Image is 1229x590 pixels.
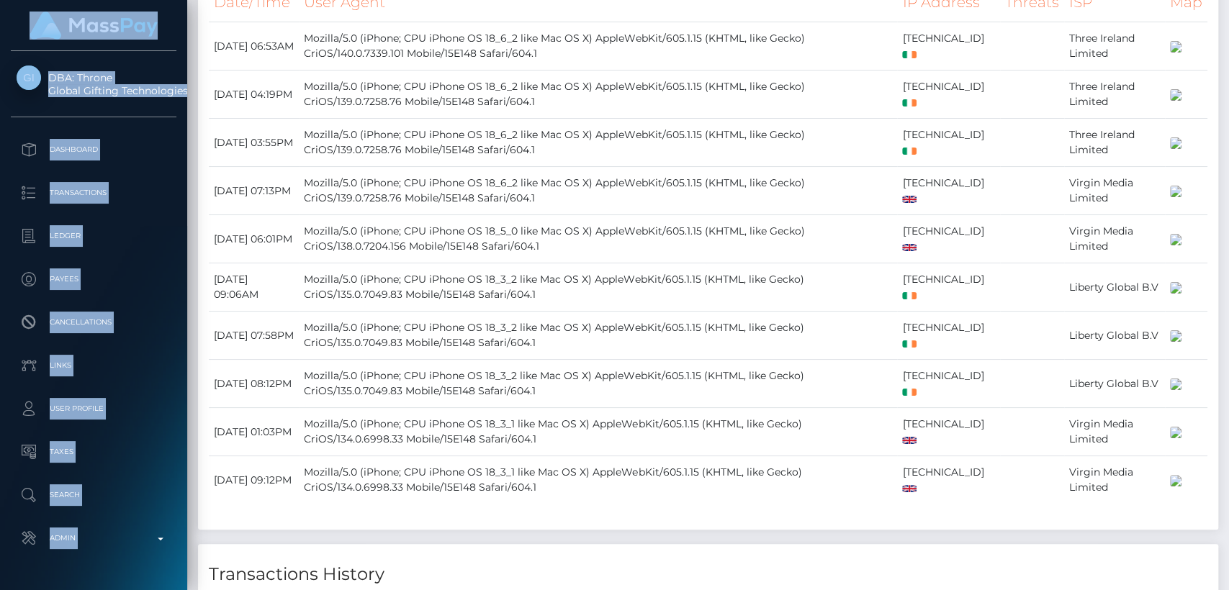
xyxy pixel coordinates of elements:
[299,360,897,408] td: Mozilla/5.0 (iPhone; CPU iPhone OS 18_3_2 like Mac OS X) AppleWebKit/605.1.15 (KHTML, like Gecko)...
[17,441,171,463] p: Taxes
[209,167,299,215] td: [DATE] 07:13PM
[1170,186,1181,197] img: 200x100
[902,437,917,444] img: gb.png
[17,65,41,90] img: Global Gifting Technologies Inc
[17,268,171,290] p: Payees
[17,312,171,333] p: Cancellations
[209,215,299,263] td: [DATE] 06:01PM
[209,562,1207,587] h4: Transactions History
[11,520,176,556] a: Admin
[209,456,299,504] td: [DATE] 09:12PM
[897,360,999,408] td: [TECHNICAL_ID]
[1064,119,1165,167] td: Three Ireland Limited
[897,71,999,119] td: [TECHNICAL_ID]
[897,167,999,215] td: [TECHNICAL_ID]
[299,71,897,119] td: Mozilla/5.0 (iPhone; CPU iPhone OS 18_6_2 like Mac OS X) AppleWebKit/605.1.15 (KHTML, like Gecko)...
[11,391,176,427] a: User Profile
[299,119,897,167] td: Mozilla/5.0 (iPhone; CPU iPhone OS 18_6_2 like Mac OS X) AppleWebKit/605.1.15 (KHTML, like Gecko)...
[11,218,176,254] a: Ledger
[1064,71,1165,119] td: Three Ireland Limited
[1170,89,1181,101] img: 200x100
[11,175,176,211] a: Transactions
[902,292,917,299] img: ie.png
[897,119,999,167] td: [TECHNICAL_ID]
[11,71,176,97] span: DBA: Throne Global Gifting Technologies Inc
[17,527,171,549] p: Admin
[1064,360,1165,408] td: Liberty Global B.V
[1170,330,1181,342] img: 200x100
[299,167,897,215] td: Mozilla/5.0 (iPhone; CPU iPhone OS 18_6_2 like Mac OS X) AppleWebKit/605.1.15 (KHTML, like Gecko)...
[1064,167,1165,215] td: Virgin Media Limited
[1064,312,1165,360] td: Liberty Global B.V
[209,360,299,408] td: [DATE] 08:12PM
[299,22,897,71] td: Mozilla/5.0 (iPhone; CPU iPhone OS 18_6_2 like Mac OS X) AppleWebKit/605.1.15 (KHTML, like Gecko)...
[11,477,176,513] a: Search
[299,263,897,312] td: Mozilla/5.0 (iPhone; CPU iPhone OS 18_3_2 like Mac OS X) AppleWebKit/605.1.15 (KHTML, like Gecko)...
[1170,137,1181,149] img: 200x100
[902,51,917,58] img: ie.png
[17,355,171,376] p: Links
[209,312,299,360] td: [DATE] 07:58PM
[11,304,176,340] a: Cancellations
[17,484,171,506] p: Search
[17,182,171,204] p: Transactions
[17,398,171,419] p: User Profile
[209,22,299,71] td: [DATE] 06:53AM
[1170,475,1181,486] img: 200x100
[299,312,897,360] td: Mozilla/5.0 (iPhone; CPU iPhone OS 18_3_2 like Mac OS X) AppleWebKit/605.1.15 (KHTML, like Gecko)...
[11,132,176,168] a: Dashboard
[902,99,917,106] img: ie.png
[209,408,299,456] td: [DATE] 01:03PM
[299,408,897,456] td: Mozilla/5.0 (iPhone; CPU iPhone OS 18_3_1 like Mac OS X) AppleWebKit/605.1.15 (KHTML, like Gecko)...
[209,263,299,312] td: [DATE] 09:06AM
[30,12,158,40] img: MassPay Logo
[1170,282,1181,294] img: 200x100
[902,147,917,155] img: ie.png
[1064,22,1165,71] td: Three Ireland Limited
[209,71,299,119] td: [DATE] 04:19PM
[1064,456,1165,504] td: Virgin Media Limited
[897,215,999,263] td: [TECHNICAL_ID]
[11,348,176,383] a: Links
[902,389,917,396] img: ie.png
[209,119,299,167] td: [DATE] 03:55PM
[299,215,897,263] td: Mozilla/5.0 (iPhone; CPU iPhone OS 18_5_0 like Mac OS X) AppleWebKit/605.1.15 (KHTML, like Gecko)...
[902,485,917,492] img: gb.png
[902,244,917,251] img: gb.png
[897,22,999,71] td: [TECHNICAL_ID]
[17,139,171,160] p: Dashboard
[1170,427,1181,438] img: 200x100
[902,340,917,348] img: ie.png
[1170,41,1181,53] img: 200x100
[1170,234,1181,245] img: 200x100
[1064,215,1165,263] td: Virgin Media Limited
[897,263,999,312] td: [TECHNICAL_ID]
[299,456,897,504] td: Mozilla/5.0 (iPhone; CPU iPhone OS 18_3_1 like Mac OS X) AppleWebKit/605.1.15 (KHTML, like Gecko)...
[11,261,176,297] a: Payees
[17,225,171,247] p: Ledger
[1064,263,1165,312] td: Liberty Global B.V
[897,456,999,504] td: [TECHNICAL_ID]
[902,196,917,203] img: gb.png
[897,312,999,360] td: [TECHNICAL_ID]
[11,434,176,470] a: Taxes
[897,408,999,456] td: [TECHNICAL_ID]
[1170,378,1181,390] img: 200x100
[1064,408,1165,456] td: Virgin Media Limited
